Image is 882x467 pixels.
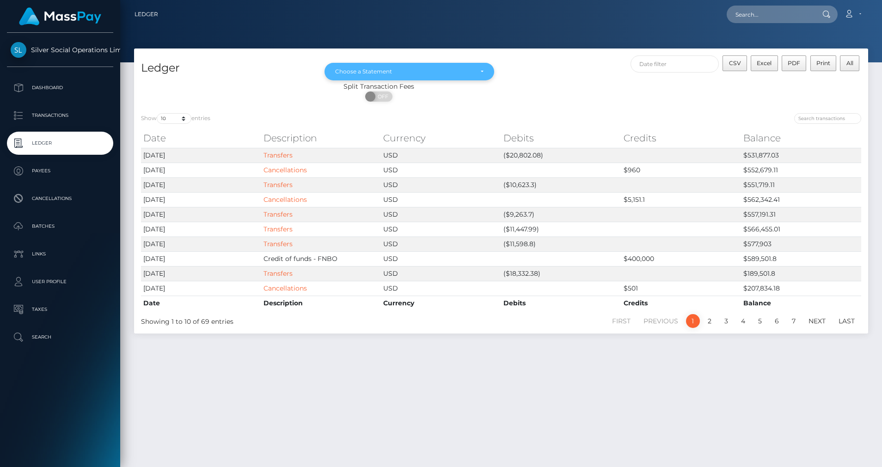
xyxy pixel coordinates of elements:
[11,81,110,95] p: Dashboard
[141,163,261,177] td: [DATE]
[381,207,501,222] td: USD
[370,91,393,102] span: OFF
[141,60,311,76] h4: Ledger
[19,7,101,25] img: MassPay Logo
[833,314,860,328] a: Last
[7,46,113,54] span: Silver Social Operations Limited
[7,243,113,266] a: Links
[741,266,861,281] td: $189,501.8
[141,222,261,237] td: [DATE]
[782,55,807,71] button: PDF
[770,314,784,328] a: 6
[7,326,113,349] a: Search
[263,181,293,189] a: Transfers
[621,281,741,296] td: $501
[741,177,861,192] td: $551,719.11
[7,132,113,155] a: Ledger
[381,251,501,266] td: USD
[741,129,861,147] th: Balance
[501,266,621,281] td: ($18,332.38)
[141,313,433,327] div: Showing 1 to 10 of 69 entries
[7,159,113,182] a: Payees
[11,42,26,58] img: Silver Social Operations Limited
[621,296,741,310] th: Credits
[723,55,747,71] button: CSV
[141,113,210,124] label: Show entries
[11,192,110,206] p: Cancellations
[263,240,293,248] a: Transfers
[810,55,837,71] button: Print
[501,148,621,163] td: ($20,802.08)
[381,177,501,192] td: USD
[501,237,621,251] td: ($11,598.8)
[263,151,293,159] a: Transfers
[381,148,501,163] td: USD
[381,192,501,207] td: USD
[381,296,501,310] th: Currency
[11,275,110,289] p: User Profile
[846,60,853,67] span: All
[141,207,261,222] td: [DATE]
[736,314,750,328] a: 4
[741,296,861,310] th: Balance
[631,55,719,73] input: Date filter
[7,270,113,293] a: User Profile
[816,60,830,67] span: Print
[703,314,717,328] a: 2
[741,148,861,163] td: $531,877.03
[381,222,501,237] td: USD
[141,281,261,296] td: [DATE]
[141,266,261,281] td: [DATE]
[803,314,831,328] a: Next
[729,60,741,67] span: CSV
[757,60,772,67] span: Excel
[134,82,624,91] div: Split Transaction Fees
[381,129,501,147] th: Currency
[741,222,861,237] td: $566,455.01
[501,207,621,222] td: ($9,263.7)
[141,296,261,310] th: Date
[141,177,261,192] td: [DATE]
[7,298,113,321] a: Taxes
[11,109,110,122] p: Transactions
[741,237,861,251] td: $577,903
[621,192,741,207] td: $5,151.1
[621,129,741,147] th: Credits
[741,163,861,177] td: $552,679.11
[501,296,621,310] th: Debits
[11,247,110,261] p: Links
[325,63,494,80] button: Choose a Statement
[381,163,501,177] td: USD
[141,192,261,207] td: [DATE]
[263,195,307,204] a: Cancellations
[741,281,861,296] td: $207,834.18
[7,104,113,127] a: Transactions
[261,129,381,147] th: Description
[501,222,621,237] td: ($11,447.99)
[686,314,700,328] a: 1
[141,237,261,251] td: [DATE]
[727,6,814,23] input: Search...
[753,314,767,328] a: 5
[621,251,741,266] td: $400,000
[794,113,861,124] input: Search transactions
[719,314,733,328] a: 3
[7,187,113,210] a: Cancellations
[261,251,381,266] td: Credit of funds - FNBO
[263,210,293,218] a: Transfers
[741,251,861,266] td: $589,501.8
[335,68,473,75] div: Choose a Statement
[11,330,110,344] p: Search
[141,148,261,163] td: [DATE]
[788,60,800,67] span: PDF
[741,207,861,222] td: $557,191.31
[157,113,191,124] select: Showentries
[840,55,859,71] button: All
[141,251,261,266] td: [DATE]
[263,269,293,278] a: Transfers
[381,281,501,296] td: USD
[11,136,110,150] p: Ledger
[263,225,293,233] a: Transfers
[11,219,110,233] p: Batches
[381,237,501,251] td: USD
